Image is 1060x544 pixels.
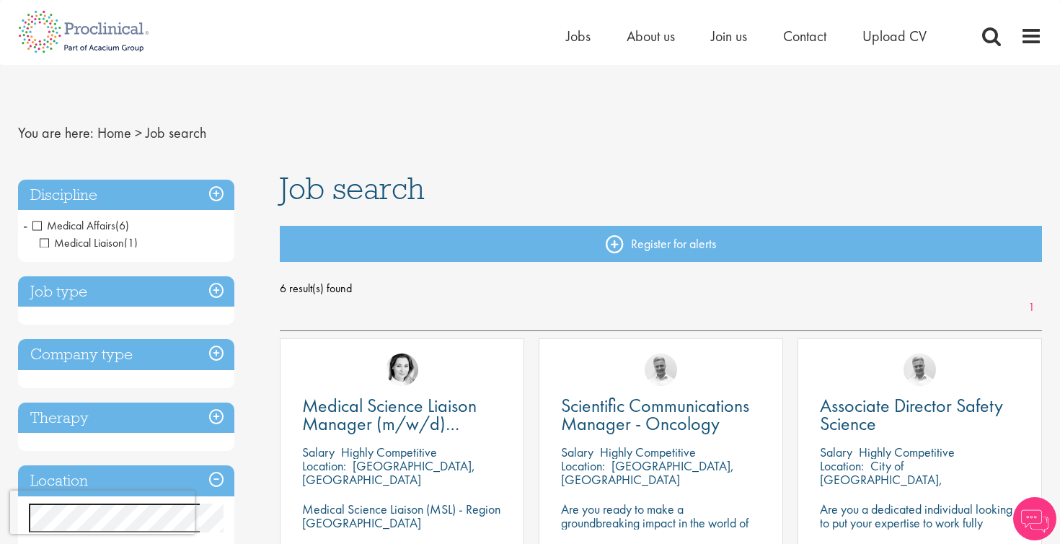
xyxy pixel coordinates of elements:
p: City of [GEOGRAPHIC_DATA], [GEOGRAPHIC_DATA] [820,457,942,501]
a: Upload CV [862,27,927,45]
span: Medical Affairs [32,218,115,233]
span: > [135,123,142,142]
h3: Discipline [18,180,234,211]
h3: Job type [18,276,234,307]
span: Salary [302,444,335,460]
a: About us [627,27,675,45]
span: Job search [280,169,425,208]
a: Associate Director Safety Science [820,397,1020,433]
span: You are here: [18,123,94,142]
img: Greta Prestel [386,354,418,386]
a: Medical Science Liaison Manager (m/w/d) Nephrologie [302,397,502,433]
p: Medical Science Liaison (MSL) - Region [GEOGRAPHIC_DATA] [302,502,502,530]
h3: Company type [18,339,234,370]
h3: Therapy [18,403,234,434]
a: Scientific Communications Manager - Oncology [561,397,761,433]
a: Contact [783,27,826,45]
a: Jobs [566,27,591,45]
span: Location: [820,457,864,474]
span: Salary [820,444,852,460]
a: 1 [1021,299,1042,316]
span: Associate Director Safety Science [820,393,1003,436]
span: Medical Affairs [32,218,129,233]
a: Register for alerts [280,226,1043,262]
span: Scientific Communications Manager - Oncology [561,393,749,436]
p: Highly Competitive [859,444,955,460]
a: breadcrumb link [97,123,131,142]
h3: Location [18,465,234,496]
iframe: reCAPTCHA [10,491,195,534]
span: (1) [124,235,138,250]
p: [GEOGRAPHIC_DATA], [GEOGRAPHIC_DATA] [302,457,475,488]
img: Joshua Bye [904,354,936,386]
span: 6 result(s) found [280,278,1043,299]
span: Location: [561,457,605,474]
p: [GEOGRAPHIC_DATA], [GEOGRAPHIC_DATA] [561,457,734,488]
span: Job search [146,123,206,142]
span: - [23,214,27,236]
p: Highly Competitive [600,444,696,460]
span: Salary [561,444,593,460]
span: Location: [302,457,346,474]
img: Joshua Bye [645,354,677,386]
span: Medical Science Liaison Manager (m/w/d) Nephrologie [302,393,477,454]
span: Medical Liaison [40,235,138,250]
span: Medical Liaison [40,235,124,250]
img: Chatbot [1013,497,1056,540]
a: Join us [711,27,747,45]
p: Highly Competitive [341,444,437,460]
span: (6) [115,218,129,233]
